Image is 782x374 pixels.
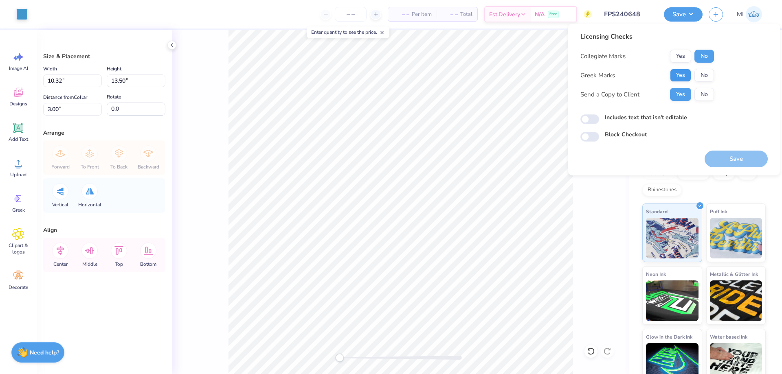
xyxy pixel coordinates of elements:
button: Yes [670,50,691,63]
span: Per Item [412,10,432,19]
input: Untitled Design [598,6,658,22]
div: Send a Copy to Client [580,90,639,99]
button: Yes [670,69,691,82]
img: Standard [646,218,699,258]
span: Neon Ink [646,270,666,278]
span: Bottom [140,261,156,267]
span: N/A [535,10,545,19]
span: Designs [9,101,27,107]
span: Greek [12,207,25,213]
span: Clipart & logos [5,242,32,255]
span: Upload [10,171,26,178]
span: Center [53,261,68,267]
button: No [694,69,714,82]
img: Neon Ink [646,280,699,321]
span: Puff Ink [710,207,727,216]
span: Middle [82,261,97,267]
span: MI [737,10,744,19]
label: Height [107,64,121,74]
div: Rhinestones [642,184,682,196]
span: Free [549,11,557,17]
img: Metallic & Glitter Ink [710,280,762,321]
label: Block Checkout [605,130,647,139]
button: No [694,50,714,63]
span: Total [460,10,472,19]
span: Add Text [9,136,28,142]
span: Est. Delivery [489,10,520,19]
span: Decorate [9,284,28,291]
span: Top [115,261,123,267]
span: – – [393,10,409,19]
span: Standard [646,207,668,216]
span: Horizontal [78,201,101,208]
div: Size & Placement [43,52,165,61]
a: MI [733,6,766,22]
label: Rotate [107,92,121,102]
div: Greek Marks [580,71,615,80]
span: Glow in the Dark Ink [646,332,692,341]
button: Yes [670,88,691,101]
label: Includes text that isn't editable [605,113,687,122]
div: Accessibility label [336,354,344,362]
input: – – [335,7,367,22]
span: – – [442,10,458,19]
label: Distance from Collar [43,92,87,102]
div: Collegiate Marks [580,52,626,61]
img: Puff Ink [710,218,762,258]
div: Licensing Checks [580,32,714,42]
button: Save [664,7,703,22]
img: Mark Isaac [746,6,762,22]
span: Water based Ink [710,332,747,341]
span: Vertical [52,201,68,208]
div: Enter quantity to see the price. [307,26,389,38]
button: No [694,88,714,101]
div: Align [43,226,165,234]
span: Metallic & Glitter Ink [710,270,758,278]
span: Image AI [9,65,28,72]
div: Arrange [43,129,165,137]
strong: Need help? [30,349,59,357]
label: Width [43,64,57,74]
